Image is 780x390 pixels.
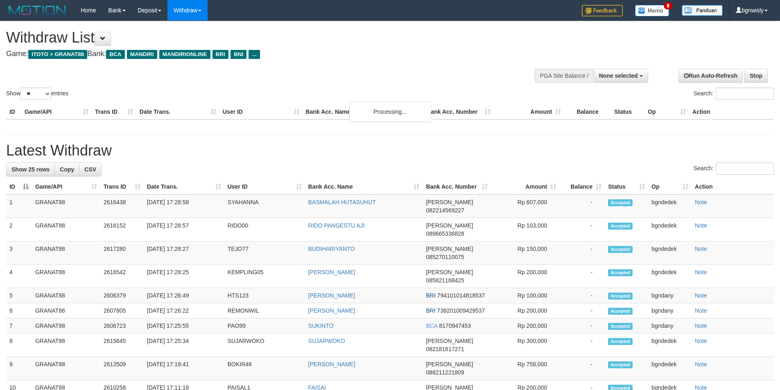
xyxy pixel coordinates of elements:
img: Button%20Memo.svg [635,5,669,16]
span: BRI [426,307,435,314]
td: RIDO00 [224,218,305,241]
label: Search: [694,88,774,100]
h4: Game: Bank: [6,50,512,58]
td: Rp 200,000 [491,318,559,334]
th: ID: activate to sort column descending [6,179,32,194]
td: 5 [6,288,32,303]
a: Stop [744,69,768,83]
td: 2615645 [100,334,144,357]
a: Note [695,322,707,329]
span: BRI [426,292,435,299]
span: BCA [106,50,124,59]
td: SYAHANNA [224,194,305,218]
span: Show 25 rows [11,166,50,173]
th: Trans ID: activate to sort column ascending [100,179,144,194]
input: Search: [716,162,774,175]
td: - [559,265,605,288]
td: 2607805 [100,303,144,318]
td: 6 [6,303,32,318]
td: [DATE] 17:28:58 [144,194,224,218]
td: TEJO77 [224,241,305,265]
td: GRANAT88 [32,265,100,288]
th: Bank Acc. Number: activate to sort column ascending [423,179,491,194]
td: [DATE] 17:28:57 [144,218,224,241]
th: Date Trans. [136,104,219,119]
span: CSV [84,166,96,173]
a: BASMALAH HUTASUHUT [308,199,376,205]
td: GRANAT88 [32,357,100,380]
th: User ID: activate to sort column ascending [224,179,305,194]
td: bgndedek [648,357,692,380]
input: Search: [716,88,774,100]
label: Show entries [6,88,68,100]
td: Rp 758,000 [491,357,559,380]
td: GRANAT88 [32,194,100,218]
span: MANDIRIONLINE [159,50,210,59]
td: [DATE] 17:19:41 [144,357,224,380]
a: Show 25 rows [6,162,55,176]
td: [DATE] 17:26:22 [144,303,224,318]
span: 8 [664,2,672,9]
td: 9 [6,357,32,380]
h1: Latest Withdraw [6,142,774,159]
th: Bank Acc. Name [303,104,424,119]
span: Accepted [608,269,633,276]
th: Op: activate to sort column ascending [648,179,692,194]
a: RIDO PANGESTU AJI [308,222,365,229]
td: bgndany [648,288,692,303]
a: Note [695,307,707,314]
span: [PERSON_NAME] [426,222,473,229]
div: PGA Site Balance / [535,69,594,83]
a: Note [695,199,707,205]
a: [PERSON_NAME] [308,292,355,299]
select: Showentries [20,88,51,100]
td: bgndedek [648,194,692,218]
span: Copy 082214569227 to clipboard [426,207,464,214]
td: GRANAT88 [32,241,100,265]
td: BOKIR46 [224,357,305,380]
span: BRI [213,50,228,59]
td: 1 [6,194,32,218]
span: [PERSON_NAME] [426,199,473,205]
td: - [559,334,605,357]
th: Action [689,104,774,119]
th: Date Trans.: activate to sort column ascending [144,179,224,194]
a: BUDIHARIYANTO [308,246,355,252]
th: Amount: activate to sort column ascending [491,179,559,194]
th: Status [611,104,644,119]
td: Rp 100,000 [491,288,559,303]
td: HTS123 [224,288,305,303]
span: Accepted [608,338,633,345]
span: MANDIRI [127,50,157,59]
span: Copy 088211221809 to clipboard [426,369,464,376]
th: Balance: activate to sort column ascending [559,179,605,194]
td: Rp 103,000 [491,218,559,241]
span: [PERSON_NAME] [426,338,473,344]
span: Copy [60,166,74,173]
td: [DATE] 17:25:34 [144,334,224,357]
th: Amount [494,104,564,119]
td: Rp 200,000 [491,303,559,318]
td: Rp 150,000 [491,241,559,265]
th: Status: activate to sort column ascending [605,179,648,194]
td: bgndedek [648,265,692,288]
span: Accepted [608,199,633,206]
span: BNI [231,50,246,59]
span: Copy 082181617271 to clipboard [426,346,464,352]
td: REMONWIL [224,303,305,318]
span: None selected [599,72,638,79]
td: GRANAT88 [32,303,100,318]
div: Processing... [349,101,431,122]
td: - [559,303,605,318]
a: SUJARWOKO [308,338,345,344]
td: [DATE] 17:26:49 [144,288,224,303]
td: 4 [6,265,32,288]
th: Balance [564,104,611,119]
span: ITOTO > GRANAT88 [28,50,87,59]
td: 2617280 [100,241,144,265]
td: 2616542 [100,265,144,288]
td: - [559,357,605,380]
img: panduan.png [682,5,723,16]
img: Feedback.jpg [582,5,623,16]
td: 2606723 [100,318,144,334]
